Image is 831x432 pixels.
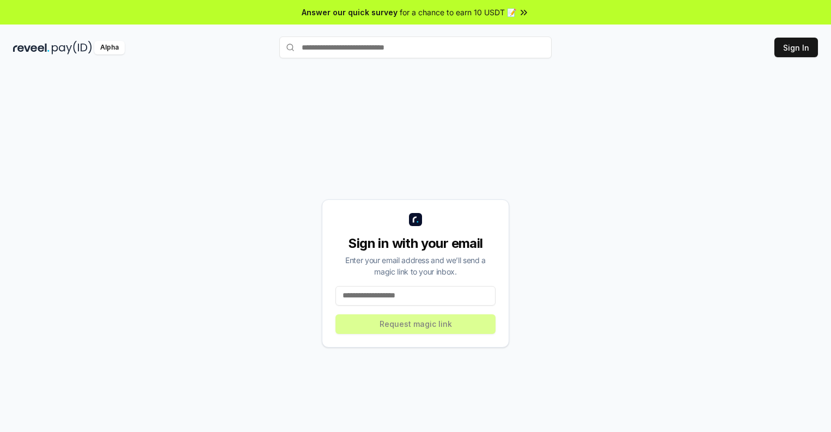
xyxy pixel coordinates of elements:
[335,235,496,252] div: Sign in with your email
[774,38,818,57] button: Sign In
[302,7,398,18] span: Answer our quick survey
[409,213,422,226] img: logo_small
[94,41,125,54] div: Alpha
[335,254,496,277] div: Enter your email address and we’ll send a magic link to your inbox.
[400,7,516,18] span: for a chance to earn 10 USDT 📝
[13,41,50,54] img: reveel_dark
[52,41,92,54] img: pay_id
